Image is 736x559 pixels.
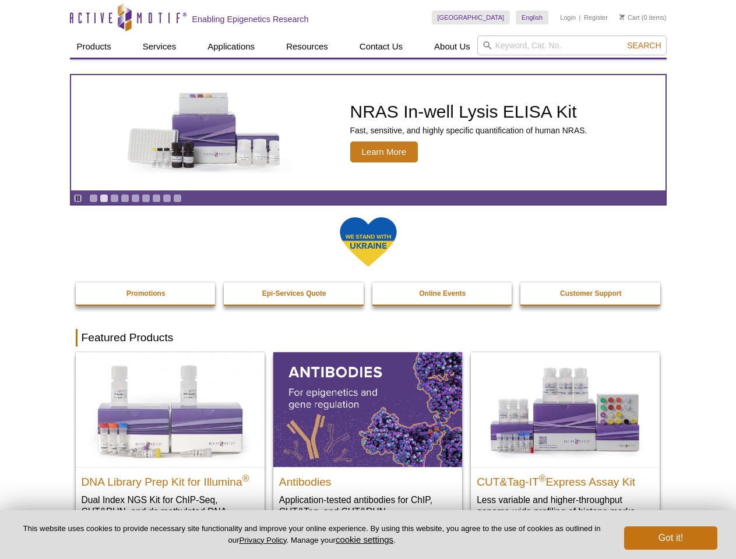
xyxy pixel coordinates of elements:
[372,282,513,305] a: Online Events
[350,125,587,136] p: Fast, sensitive, and highly specific quantification of human NRAS.
[279,36,335,58] a: Resources
[76,329,661,346] h2: Featured Products
[471,352,660,529] a: CUT&Tag-IT® Express Assay Kit CUT&Tag-IT®Express Assay Kit Less variable and higher-throughput ge...
[539,473,546,483] sup: ®
[192,14,309,24] h2: Enabling Epigenetics Research
[477,470,654,488] h2: CUT&Tag-IT Express Assay Kit
[262,289,326,298] strong: Epi-Services Quote
[131,194,140,203] a: Go to slide 5
[121,194,129,203] a: Go to slide 4
[339,216,397,268] img: We Stand With Ukraine
[560,13,576,22] a: Login
[579,10,581,24] li: |
[427,36,477,58] a: About Us
[273,352,462,466] img: All Antibodies
[117,93,292,173] img: NRAS In-well Lysis ELISA Kit
[624,526,717,550] button: Got it!
[432,10,510,24] a: [GEOGRAPHIC_DATA]
[239,536,286,544] a: Privacy Policy
[224,282,365,305] a: Epi-Services Quote
[142,194,150,203] a: Go to slide 6
[279,470,456,488] h2: Antibodies
[76,352,265,540] a: DNA Library Prep Kit for Illumina DNA Library Prep Kit for Illumina® Dual Index NGS Kit for ChIP-...
[19,523,605,546] p: This website uses cookies to provide necessary site functionality and improve your online experie...
[619,13,640,22] a: Cart
[152,194,161,203] a: Go to slide 7
[89,194,98,203] a: Go to slide 1
[279,494,456,518] p: Application-tested antibodies for ChIP, CUT&Tag, and CUT&RUN.
[584,13,608,22] a: Register
[419,289,466,298] strong: Online Events
[200,36,262,58] a: Applications
[619,10,667,24] li: (0 items)
[71,75,665,190] article: NRAS In-well Lysis ELISA Kit
[477,494,654,518] p: Less variable and higher-throughput genome-wide profiling of histone marks​.
[627,41,661,50] span: Search
[82,494,259,529] p: Dual Index NGS Kit for ChIP-Seq, CUT&RUN, and ds methylated DNA assays.
[471,352,660,466] img: CUT&Tag-IT® Express Assay Kit
[110,194,119,203] a: Go to slide 3
[76,282,217,305] a: Promotions
[350,141,418,162] span: Learn More
[82,470,259,488] h2: DNA Library Prep Kit for Illumina
[350,103,587,121] h2: NRAS In-well Lysis ELISA Kit
[73,194,82,203] a: Toggle autoplay
[70,36,118,58] a: Products
[516,10,548,24] a: English
[624,40,664,51] button: Search
[126,289,165,298] strong: Promotions
[173,194,182,203] a: Go to slide 9
[560,289,621,298] strong: Customer Support
[76,352,265,466] img: DNA Library Prep Kit for Illumina
[336,535,393,544] button: cookie settings
[273,352,462,529] a: All Antibodies Antibodies Application-tested antibodies for ChIP, CUT&Tag, and CUT&RUN.
[242,473,249,483] sup: ®
[619,14,625,20] img: Your Cart
[100,194,108,203] a: Go to slide 2
[353,36,410,58] a: Contact Us
[520,282,661,305] a: Customer Support
[71,75,665,190] a: NRAS In-well Lysis ELISA Kit NRAS In-well Lysis ELISA Kit Fast, sensitive, and highly specific qu...
[477,36,667,55] input: Keyword, Cat. No.
[163,194,171,203] a: Go to slide 8
[136,36,184,58] a: Services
